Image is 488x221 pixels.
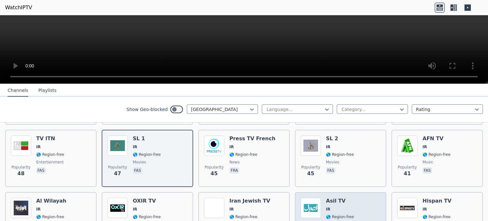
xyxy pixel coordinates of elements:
h6: SL 1 [133,135,161,142]
span: 🌎 Region-free [423,152,451,157]
span: 🌎 Region-free [326,214,354,219]
label: Show Geo-blocked [126,106,168,113]
h6: OXIR TV [133,198,161,204]
button: Playlists [38,85,57,97]
p: fas [326,167,335,174]
span: 🌎 Region-free [229,214,257,219]
span: IR [326,207,330,212]
span: 🌎 Region-free [36,214,64,219]
span: Popularity [108,165,127,170]
h6: Iran Jewish TV [229,198,270,204]
h6: Asil TV [326,198,354,204]
img: SL 2 [301,135,321,156]
span: 🌎 Region-free [326,152,354,157]
span: 48 [17,170,24,177]
a: WatchIPTV [5,4,32,11]
span: Popularity [301,165,320,170]
p: fra [229,167,239,174]
h6: AFN TV [423,135,451,142]
span: news [229,160,240,165]
span: IR [133,144,137,149]
h6: SL 2 [326,135,354,142]
span: IR [423,144,427,149]
span: 45 [211,170,218,177]
span: IR [423,207,427,212]
span: Popularity [11,165,30,170]
span: 🌎 Region-free [133,214,161,219]
button: Channels [8,85,28,97]
span: 🌎 Region-free [133,152,161,157]
p: fas [423,167,432,174]
h6: Hispan TV [423,198,451,204]
span: movies [326,160,339,165]
h6: TV ITN [36,135,64,142]
img: SL 1 [107,135,128,156]
span: 🌎 Region-free [229,152,257,157]
span: IR [36,207,41,212]
span: IR [229,207,234,212]
span: IR [229,144,234,149]
span: 🌎 Region-free [423,214,451,219]
p: fas [36,167,46,174]
img: Al Wilayah [11,198,31,218]
span: 47 [114,170,121,177]
img: AFN TV [397,135,417,156]
span: IR [326,144,330,149]
img: Press TV French [204,135,224,156]
img: Iran Jewish TV [204,198,224,218]
h6: Al Wilayah [36,198,66,204]
span: Popularity [398,165,417,170]
span: Popularity [205,165,224,170]
span: IR [133,207,137,212]
span: entertainment [36,160,64,165]
span: movies [133,160,146,165]
img: Hispan TV [397,198,417,218]
span: 45 [307,170,314,177]
span: 🌎 Region-free [36,152,64,157]
p: fas [133,167,142,174]
span: 41 [404,170,411,177]
span: IR [36,144,41,149]
h6: Press TV French [229,135,275,142]
img: OXIR TV [107,198,128,218]
span: music [423,160,433,165]
img: TV ITN [11,135,31,156]
img: Asil TV [301,198,321,218]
